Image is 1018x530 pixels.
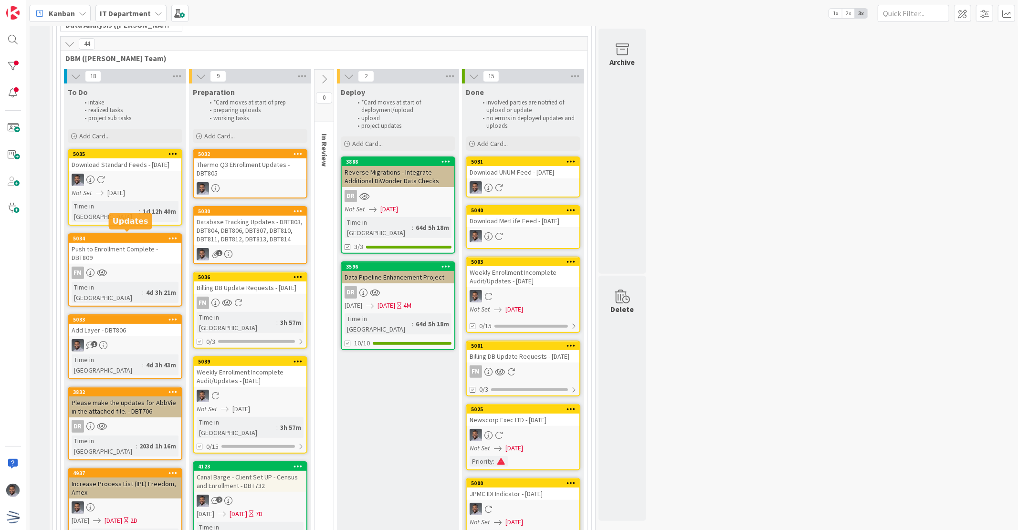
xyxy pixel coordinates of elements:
div: Time in [GEOGRAPHIC_DATA] [197,312,276,333]
div: Time in [GEOGRAPHIC_DATA] [72,354,142,375]
div: 5034 [69,234,181,243]
div: FS [194,182,306,195]
a: 5040Download MetLife Feed - [DATE]FS [466,205,580,249]
div: 5035 [69,150,181,158]
li: *Card moves at start of deployment/upload [352,99,454,114]
div: FM [197,297,209,309]
div: 5040 [467,206,579,215]
span: [DATE] [378,301,395,311]
div: 5031Download UNUM Feed - [DATE] [467,157,579,178]
div: DR [342,190,454,202]
a: 3832Please make the updates for AbbVie in the attached file. - DBT706DRTime in [GEOGRAPHIC_DATA]:... [68,387,182,460]
span: Kanban [49,8,75,19]
span: Preparation [193,87,235,97]
div: Billing DB Update Requests - [DATE] [467,350,579,363]
img: avatar [6,510,20,524]
img: FS [470,230,482,242]
div: 5030Database Tracking Updates - DBT803, DBT804, DBT806, DBT807, DBT810, DBT811, DBT812, DBT813, D... [194,207,306,245]
div: Billing DB Update Requests - [DATE] [194,281,306,294]
div: 3832 [73,389,181,395]
div: 5032Thermo Q3 ENrollment Updates - DBT805 [194,150,306,179]
span: Add Card... [352,139,383,148]
div: Thermo Q3 ENrollment Updates - DBT805 [194,158,306,179]
span: 0/3 [206,337,215,347]
span: 18 [85,71,101,82]
span: 0/15 [206,442,219,452]
div: FS [69,174,181,186]
div: Time in [GEOGRAPHIC_DATA] [72,282,142,303]
div: 5033Add Layer - DBT806 [69,315,181,336]
div: FS [467,181,579,194]
div: Priority [470,456,493,467]
div: Download Standard Feeds - [DATE] [69,158,181,171]
a: 5001Billing DB Update Requests - [DATE]FM0/3 [466,341,580,396]
div: 4123Canal Barge - Client Set UP - Census and Enrollment - DBT732 [194,462,306,492]
div: DR [72,420,84,433]
li: preparing uploads [204,106,306,114]
div: FS [467,429,579,441]
span: 15 [483,71,499,82]
li: project sub tasks [79,114,181,122]
div: Newscorp Exec LTD - [DATE] [467,414,579,426]
a: 5035Download Standard Feeds - [DATE]FSNot Set[DATE]Time in [GEOGRAPHIC_DATA]:1d 12h 40m [68,149,182,226]
li: intake [79,99,181,106]
div: 3888 [342,157,454,166]
span: Done [466,87,484,97]
div: 5039 [194,357,306,366]
li: realized tasks [79,106,181,114]
div: Time in [GEOGRAPHIC_DATA] [72,436,136,457]
span: 1x [829,9,842,18]
div: Data Pipeline Enhancement Project [342,271,454,283]
div: 5003 [471,259,579,265]
a: 5039Weekly Enrollment Incomplete Audit/Updates - [DATE]FSNot Set[DATE]Time in [GEOGRAPHIC_DATA]:3... [193,356,307,454]
img: FS [72,174,84,186]
div: FS [194,248,306,260]
input: Quick Filter... [878,5,949,22]
div: 4123 [194,462,306,471]
span: In Review [320,134,329,166]
div: 4937Increase Process List (IPL) Freedom, Amex [69,469,181,499]
div: 5001 [467,342,579,350]
span: : [142,360,144,370]
div: 5001 [471,343,579,349]
div: 2D [130,516,137,526]
img: FS [197,495,209,507]
div: Time in [GEOGRAPHIC_DATA] [197,417,276,438]
span: [DATE] [197,509,214,519]
img: FS [197,248,209,260]
span: DBM (David Team) [65,53,576,63]
span: Add Card... [204,132,235,140]
div: 5001Billing DB Update Requests - [DATE] [467,342,579,363]
span: : [412,222,413,233]
div: JPMC IDI Indicator - [DATE] [467,488,579,500]
div: DR [345,190,357,202]
div: DR [345,286,357,299]
div: Push to Enrollment Complete - DBT809 [69,243,181,264]
div: 3596 [342,262,454,271]
div: 5036Billing DB Update Requests - [DATE] [194,273,306,294]
div: 7D [255,509,262,519]
div: Delete [611,303,634,315]
div: Add Layer - DBT806 [69,324,181,336]
span: Add Card... [79,132,110,140]
div: 5000 [471,480,579,487]
div: FM [69,267,181,279]
div: 5033 [73,316,181,323]
div: 5032 [198,151,306,157]
span: : [136,441,137,451]
span: [DATE] [505,304,523,314]
img: Visit kanbanzone.com [6,6,20,20]
div: 1d 12h 40m [140,206,178,217]
div: 5000 [467,479,579,488]
div: FS [69,501,181,514]
div: Time in [GEOGRAPHIC_DATA] [72,201,139,222]
div: Weekly Enrollment Incomplete Audit/Updates - [DATE] [467,266,579,287]
div: 5034 [73,235,181,242]
div: 5032 [194,150,306,158]
div: 5031 [471,158,579,165]
div: 5003Weekly Enrollment Incomplete Audit/Updates - [DATE] [467,258,579,287]
i: Not Set [345,205,365,213]
span: 3/3 [354,242,363,252]
span: 1 [216,250,222,256]
a: 5030Database Tracking Updates - DBT803, DBT804, DBT806, DBT807, DBT810, DBT811, DBT812, DBT813, D... [193,206,307,264]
